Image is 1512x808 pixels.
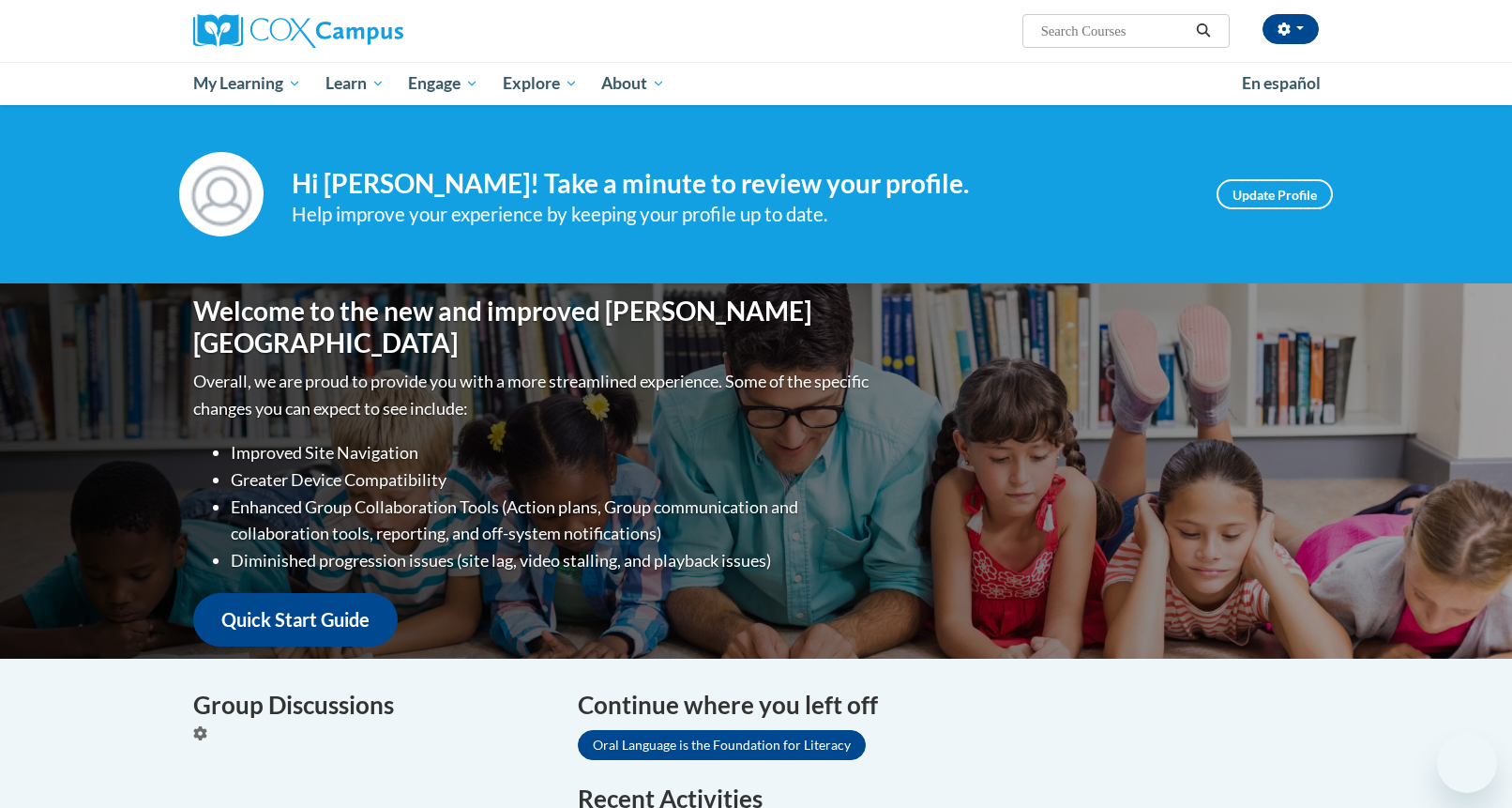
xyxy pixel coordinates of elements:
input: Search Courses [1039,20,1189,42]
a: Oral Language is the Foundation for Literacy [578,730,866,760]
img: Cox Campus [193,14,403,48]
span: Engage [408,72,478,95]
a: Learn [313,62,397,105]
h4: Group Discussions [193,687,550,724]
span: Learn [325,72,385,95]
li: Enhanced Group Collaboration Tools (Action plans, Group communication and collaboration tools, re... [231,494,873,548]
a: En español [1230,64,1333,103]
li: Improved Site Navigation [231,439,873,466]
h1: Welcome to the new and improved [PERSON_NAME][GEOGRAPHIC_DATA] [193,296,873,358]
div: Help improve your experience by keeping your profile up to date. [292,199,1188,230]
button: Account Settings [1263,14,1319,44]
a: Cox Campus [193,14,550,48]
a: My Learning [181,62,313,105]
h4: Continue where you left off [578,687,1319,724]
span: About [601,72,665,95]
a: Update Profile [1217,179,1333,209]
div: Main menu [165,62,1347,105]
a: Explore [491,62,590,105]
span: En español [1242,73,1321,93]
span: Explore [503,72,578,95]
a: About [590,62,678,105]
iframe: Button to launch messaging window [1437,733,1497,793]
li: Diminished progression issues (site lag, video stalling, and playback issues) [231,547,873,574]
a: Quick Start Guide [193,593,398,647]
span: My Learning [193,72,301,95]
a: Engage [396,62,491,105]
img: Profile Image [179,152,264,236]
h4: Hi [PERSON_NAME]! Take a minute to review your profile. [292,168,1188,200]
p: Overall, we are proud to provide you with a more streamlined experience. Some of the specific cha... [193,368,873,422]
button: Search [1189,20,1217,42]
li: Greater Device Compatibility [231,466,873,494]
